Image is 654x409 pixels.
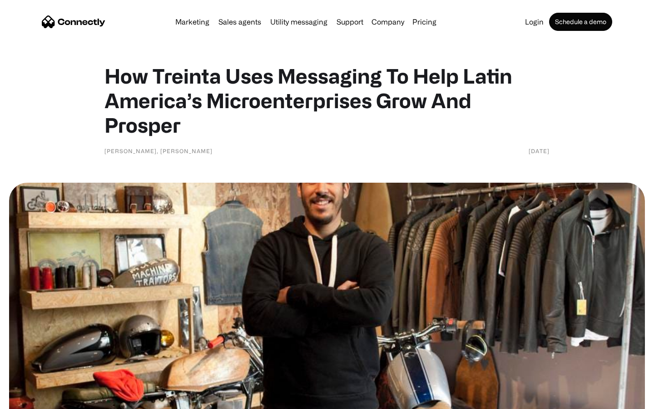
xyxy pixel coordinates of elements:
aside: Language selected: English [9,393,54,406]
a: Login [521,18,547,25]
a: Marketing [172,18,213,25]
div: Company [372,15,404,28]
div: [DATE] [529,146,550,155]
ul: Language list [18,393,54,406]
a: Utility messaging [267,18,331,25]
a: Sales agents [215,18,265,25]
h1: How Treinta Uses Messaging To Help Latin America’s Microenterprises Grow And Prosper [104,64,550,137]
div: [PERSON_NAME], [PERSON_NAME] [104,146,213,155]
a: Schedule a demo [549,13,612,31]
a: Pricing [409,18,440,25]
a: Support [333,18,367,25]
